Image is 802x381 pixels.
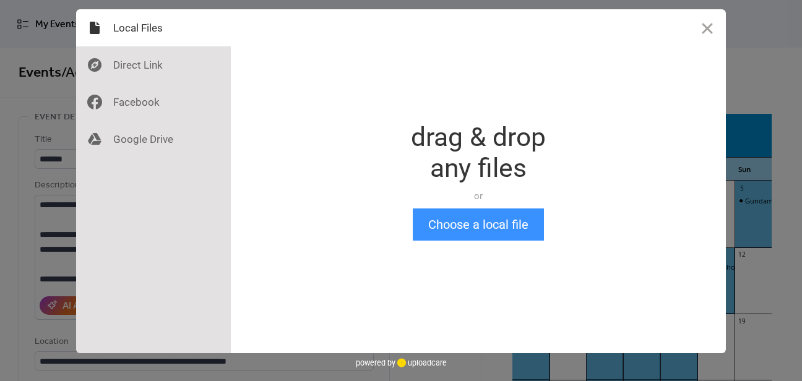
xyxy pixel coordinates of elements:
div: Local Files [76,9,231,46]
a: uploadcare [395,358,447,367]
div: Facebook [76,83,231,121]
div: drag & drop any files [411,122,546,184]
div: or [411,190,546,202]
button: Close [689,9,726,46]
div: Google Drive [76,121,231,158]
button: Choose a local file [413,208,544,241]
div: Direct Link [76,46,231,83]
div: powered by [356,353,447,372]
